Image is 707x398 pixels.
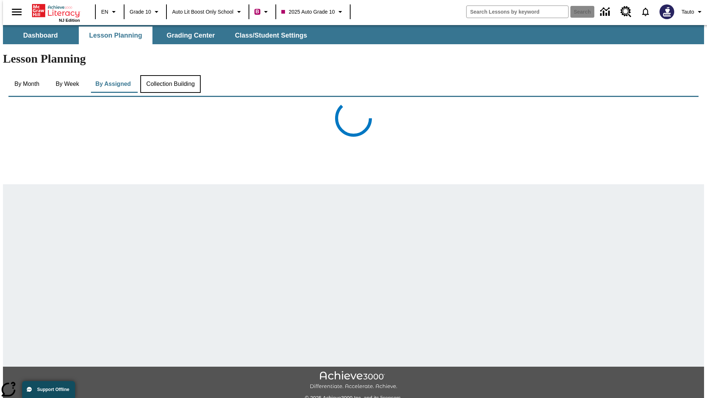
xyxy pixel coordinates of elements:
button: Grade: Grade 10, Select a grade [127,5,164,18]
button: Boost Class color is violet red. Change class color [252,5,273,18]
a: Notifications [636,2,655,21]
button: Grading Center [154,27,228,44]
span: Tauto [682,8,694,16]
button: Dashboard [4,27,77,44]
button: By Assigned [89,75,137,93]
span: EN [101,8,108,16]
img: Avatar [659,4,674,19]
a: Home [32,3,80,18]
button: Profile/Settings [679,5,707,18]
button: Support Offline [22,381,75,398]
span: NJ Edition [59,18,80,22]
button: Class/Student Settings [229,27,313,44]
h1: Lesson Planning [3,52,704,66]
input: search field [467,6,568,18]
button: Lesson Planning [79,27,152,44]
img: Achieve3000 Differentiate Accelerate Achieve [310,371,397,390]
span: Auto Lit Boost only School [172,8,233,16]
div: Home [32,3,80,22]
span: B [256,7,259,16]
button: Open side menu [6,1,28,23]
button: Select a new avatar [655,2,679,21]
button: By Month [8,75,45,93]
button: Class: 2025 Auto Grade 10, Select your class [278,5,348,18]
span: Grade 10 [130,8,151,16]
button: Collection Building [140,75,201,93]
a: Data Center [596,2,616,22]
div: SubNavbar [3,27,314,44]
button: By Week [49,75,86,93]
a: Resource Center, Will open in new tab [616,2,636,22]
button: Language: EN, Select a language [98,5,122,18]
button: School: Auto Lit Boost only School, Select your school [169,5,246,18]
span: 2025 Auto Grade 10 [281,8,335,16]
div: SubNavbar [3,25,704,44]
span: Support Offline [37,387,69,392]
